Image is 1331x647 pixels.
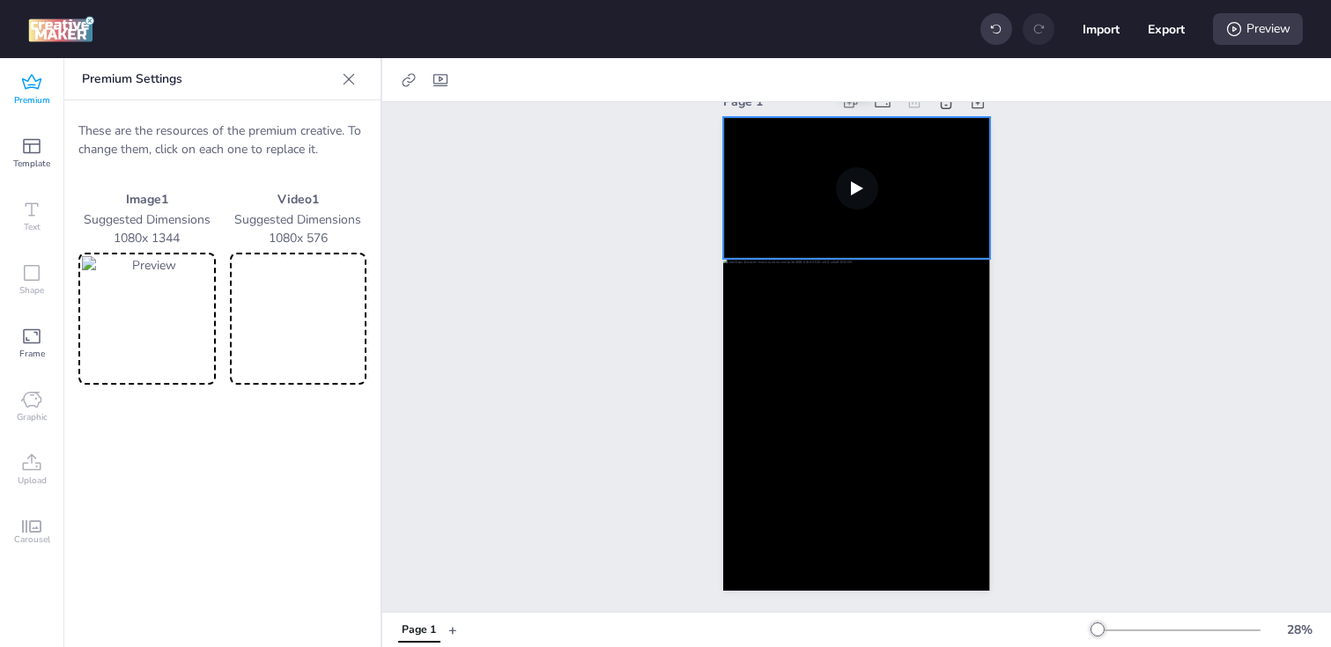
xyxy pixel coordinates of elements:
span: Graphic [17,410,48,424]
p: 1080 x 1344 [78,229,216,247]
button: Export [1148,11,1185,48]
span: Shape [19,283,44,298]
button: Import [1083,11,1120,48]
p: Suggested Dimensions [230,210,367,229]
img: logo Creative Maker [28,16,94,42]
span: Carousel [14,533,50,547]
div: Preview [1213,13,1303,45]
p: These are the resources of the premium creative. To change them, click on each one to replace it. [78,121,366,158]
span: Frame [19,347,45,361]
p: Suggested Dimensions [78,210,216,229]
div: Page 1 [402,622,436,638]
span: Text [24,220,41,234]
div: Tabs [389,614,448,645]
p: Premium Settings [82,58,335,100]
p: Image 1 [78,190,216,209]
p: 1080 x 576 [230,229,367,247]
span: Upload [18,474,47,488]
img: Preview [82,256,212,381]
button: + [448,614,457,645]
span: Template [13,157,50,171]
div: 28 % [1278,621,1320,639]
p: Video 1 [230,190,367,209]
span: Premium [14,93,50,107]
